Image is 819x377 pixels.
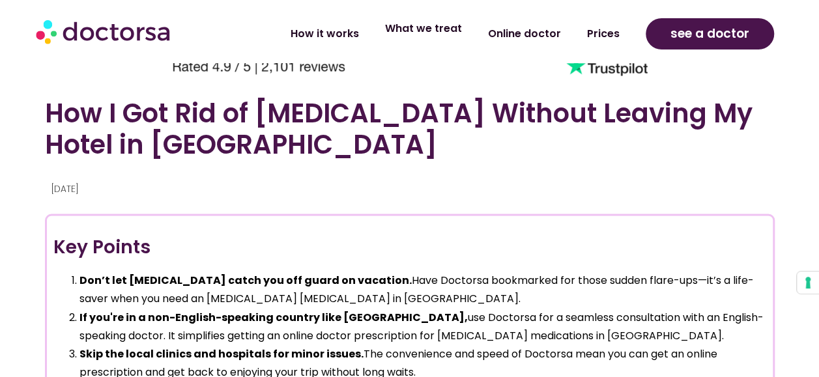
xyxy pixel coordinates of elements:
[45,98,775,160] h2: How I Got Rid of [MEDICAL_DATA] Without Leaving My Hotel in [GEOGRAPHIC_DATA]
[53,234,766,261] h3: Key Points
[372,14,475,44] a: What we treat
[79,272,766,308] li: Have Doctorsa bookmarked for those sudden flare-ups—it’s a life-saver when you need an [MEDICAL_D...
[574,19,633,49] a: Prices
[797,272,819,294] button: Your consent preferences for tracking technologies
[79,273,412,288] strong: Don’t let [MEDICAL_DATA] catch you off guard on vacation.
[79,346,364,361] strong: Skip the local clinics and hospitals for minor issues.
[646,18,774,49] a: see a doctor
[475,19,574,49] a: Online doctor
[79,309,468,324] strong: If you're in a non-English-speaking country like [GEOGRAPHIC_DATA],
[51,180,766,198] p: [DATE]
[670,23,749,44] span: see a doctor
[79,308,766,344] li: use Doctorsa for a seamless consultation with an English-speaking doctor. It simplifies getting a...
[220,19,633,49] nav: Menu
[278,19,372,49] a: How it works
